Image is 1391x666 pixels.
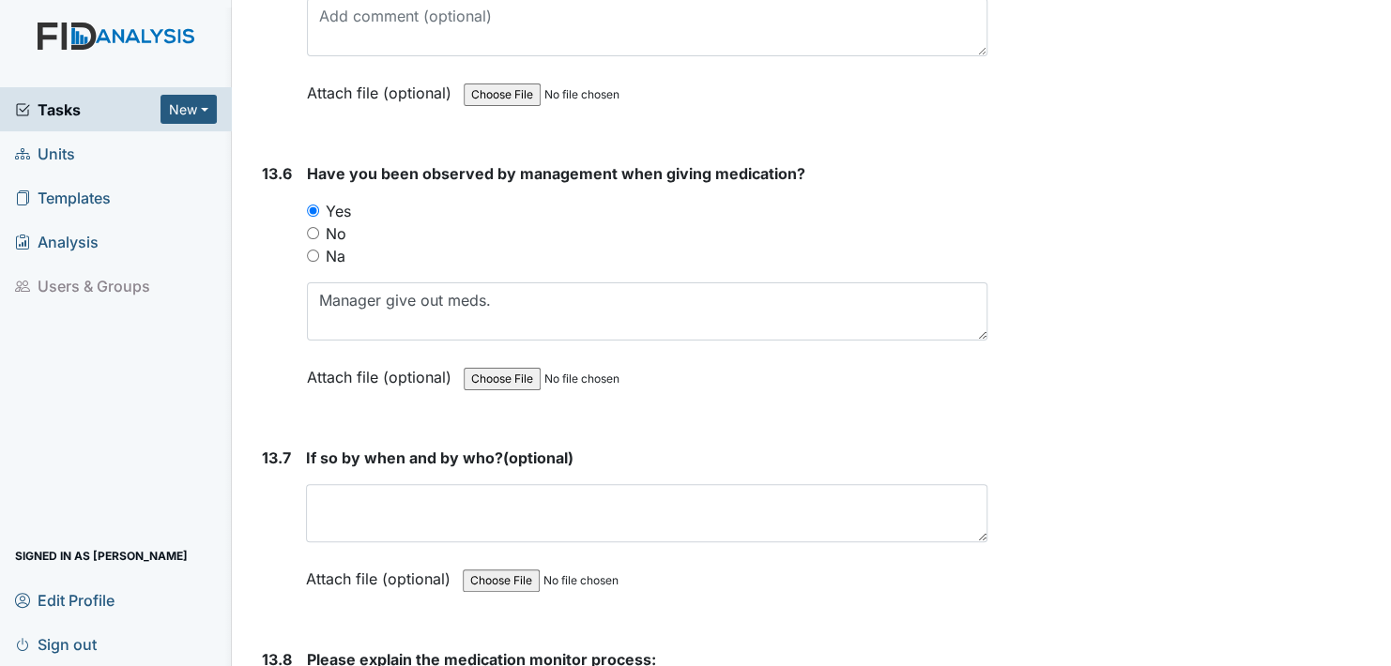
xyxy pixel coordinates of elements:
[262,162,292,185] label: 13.6
[306,447,987,469] strong: (optional)
[307,227,319,239] input: No
[306,557,458,590] label: Attach file (optional)
[307,164,805,183] span: Have you been observed by management when giving medication?
[306,448,503,467] span: If so by when and by who?
[160,95,217,124] button: New
[15,585,115,614] span: Edit Profile
[262,447,291,469] label: 13.7
[307,204,319,217] input: Yes
[15,98,160,121] a: Tasks
[326,245,345,267] label: Na
[326,200,351,222] label: Yes
[15,227,99,256] span: Analysis
[307,250,319,262] input: Na
[326,222,346,245] label: No
[15,139,75,168] span: Units
[15,629,97,658] span: Sign out
[307,356,459,388] label: Attach file (optional)
[15,183,111,212] span: Templates
[307,71,459,104] label: Attach file (optional)
[15,541,188,570] span: Signed in as [PERSON_NAME]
